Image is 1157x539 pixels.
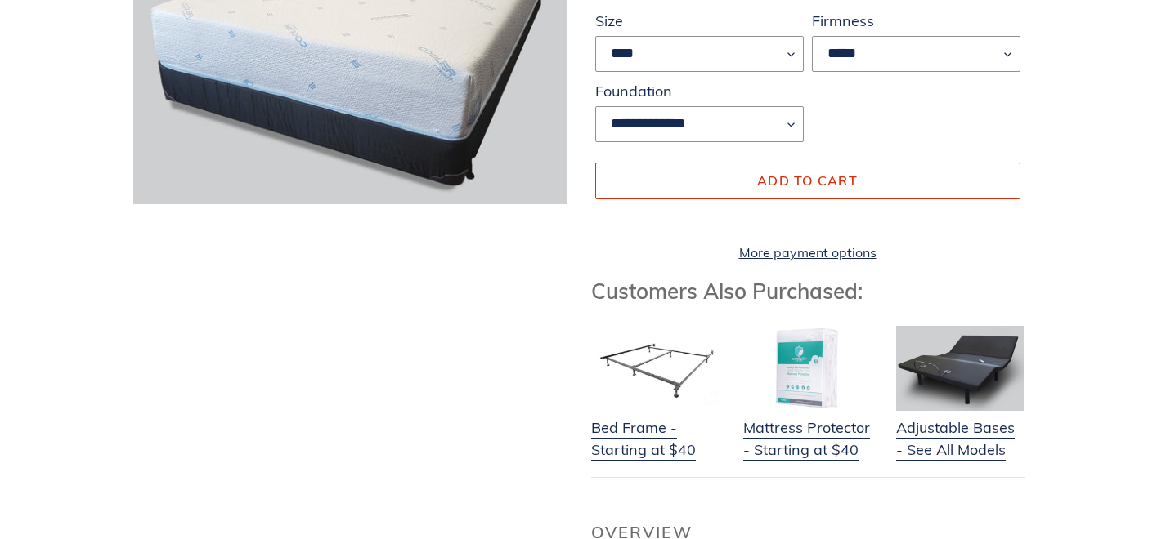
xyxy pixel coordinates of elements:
label: Size [595,10,804,32]
a: Adjustable Bases - See All Models [896,396,1024,461]
img: Bed Frame [591,326,719,411]
a: Mattress Protector - Starting at $40 [743,396,871,461]
label: Foundation [595,80,804,102]
span: Add to cart [757,172,858,189]
h3: Customers Also Purchased: [591,278,1025,304]
a: Bed Frame - Starting at $40 [591,396,719,461]
label: Firmness [812,10,1020,32]
button: Add to cart [595,163,1020,198]
a: More payment options [595,243,1020,262]
img: Mattress Protector [743,326,871,411]
img: Adjustable Base [896,326,1024,411]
